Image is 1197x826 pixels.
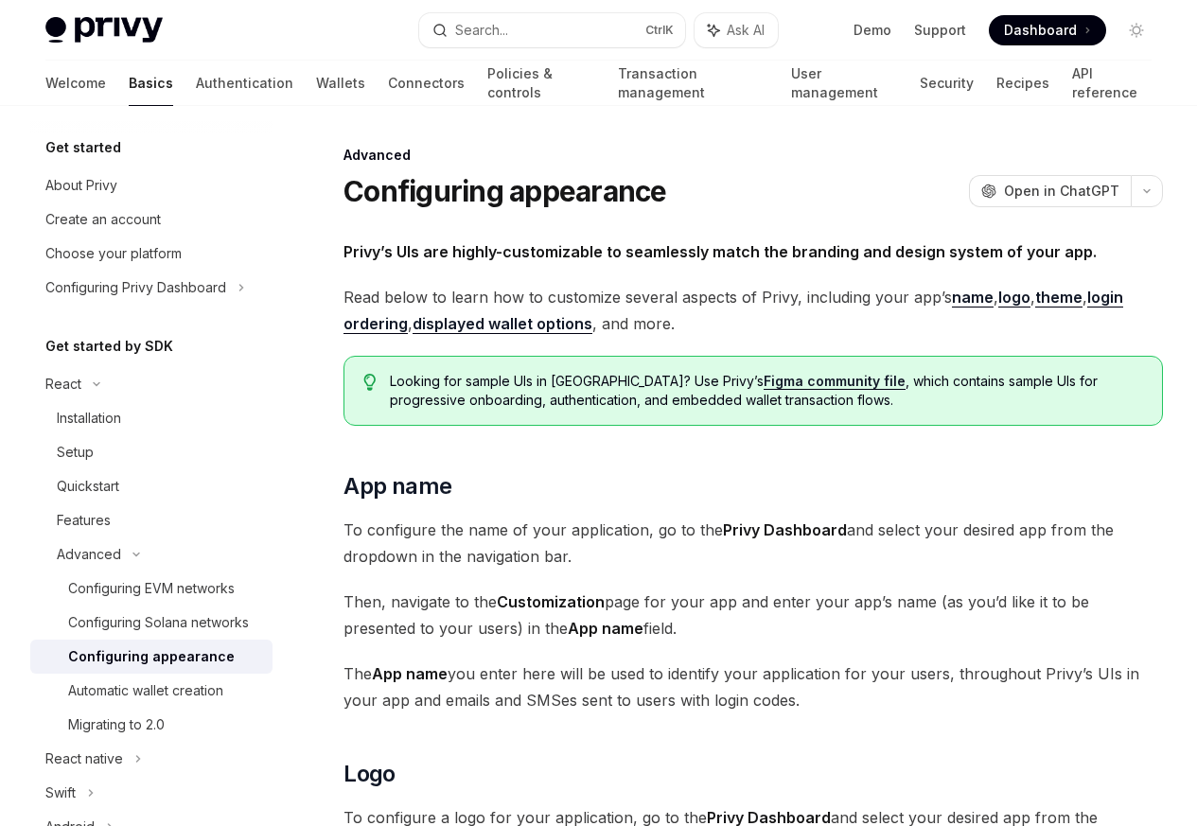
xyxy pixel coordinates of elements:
div: About Privy [45,174,117,197]
a: Connectors [388,61,465,106]
span: App name [343,471,451,501]
button: Open in ChatGPT [969,175,1131,207]
span: Dashboard [1004,21,1077,40]
a: Installation [30,401,273,435]
a: Configuring Solana networks [30,606,273,640]
div: Configuring Solana networks [68,611,249,634]
div: Advanced [57,543,121,566]
a: displayed wallet options [413,314,592,334]
a: Security [920,61,974,106]
div: Automatic wallet creation [68,679,223,702]
a: Support [914,21,966,40]
a: Basics [129,61,173,106]
a: Dashboard [989,15,1106,45]
h1: Configuring appearance [343,174,667,208]
a: Demo [854,21,891,40]
a: Policies & controls [487,61,595,106]
strong: App name [372,664,448,683]
a: About Privy [30,168,273,202]
button: Search...CtrlK [419,13,685,47]
strong: App name [568,619,643,638]
a: Authentication [196,61,293,106]
span: Read below to learn how to customize several aspects of Privy, including your app’s , , , , , and... [343,284,1163,337]
a: Configuring EVM networks [30,571,273,606]
span: Open in ChatGPT [1004,182,1119,201]
h5: Get started by SDK [45,335,173,358]
a: name [952,288,994,308]
a: Configuring appearance [30,640,273,674]
h5: Get started [45,136,121,159]
a: theme [1035,288,1083,308]
div: Choose your platform [45,242,182,265]
a: Automatic wallet creation [30,674,273,708]
div: Search... [455,19,508,42]
a: Choose your platform [30,237,273,271]
a: Wallets [316,61,365,106]
strong: Customization [497,592,605,611]
div: Swift [45,782,76,804]
div: Features [57,509,111,532]
a: Transaction management [618,61,767,106]
span: Logo [343,759,396,789]
span: Then, navigate to the page for your app and enter your app’s name (as you’d like it to be present... [343,589,1163,641]
a: Setup [30,435,273,469]
svg: Tip [363,374,377,391]
a: Quickstart [30,469,273,503]
div: Configuring appearance [68,645,235,668]
a: User management [791,61,898,106]
div: Quickstart [57,475,119,498]
a: logo [998,288,1030,308]
div: Configuring EVM networks [68,577,235,600]
button: Ask AI [695,13,778,47]
div: Advanced [343,146,1163,165]
a: Features [30,503,273,537]
div: React native [45,747,123,770]
a: API reference [1072,61,1152,106]
div: Create an account [45,208,161,231]
span: The you enter here will be used to identify your application for your users, throughout Privy’s U... [343,660,1163,713]
span: Ask AI [727,21,765,40]
span: Looking for sample UIs in [GEOGRAPHIC_DATA]? Use Privy’s , which contains sample UIs for progress... [390,372,1143,410]
button: Toggle dark mode [1121,15,1152,45]
a: Welcome [45,61,106,106]
a: Migrating to 2.0 [30,708,273,742]
span: To configure the name of your application, go to the and select your desired app from the dropdow... [343,517,1163,570]
div: Installation [57,407,121,430]
div: Migrating to 2.0 [68,713,165,736]
a: Recipes [996,61,1049,106]
strong: Privy Dashboard [723,520,847,539]
a: Figma community file [764,373,906,390]
span: Ctrl K [645,23,674,38]
div: Setup [57,441,94,464]
div: Configuring Privy Dashboard [45,276,226,299]
a: Create an account [30,202,273,237]
strong: Privy’s UIs are highly-customizable to seamlessly match the branding and design system of your app. [343,242,1097,261]
img: light logo [45,17,163,44]
div: React [45,373,81,395]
